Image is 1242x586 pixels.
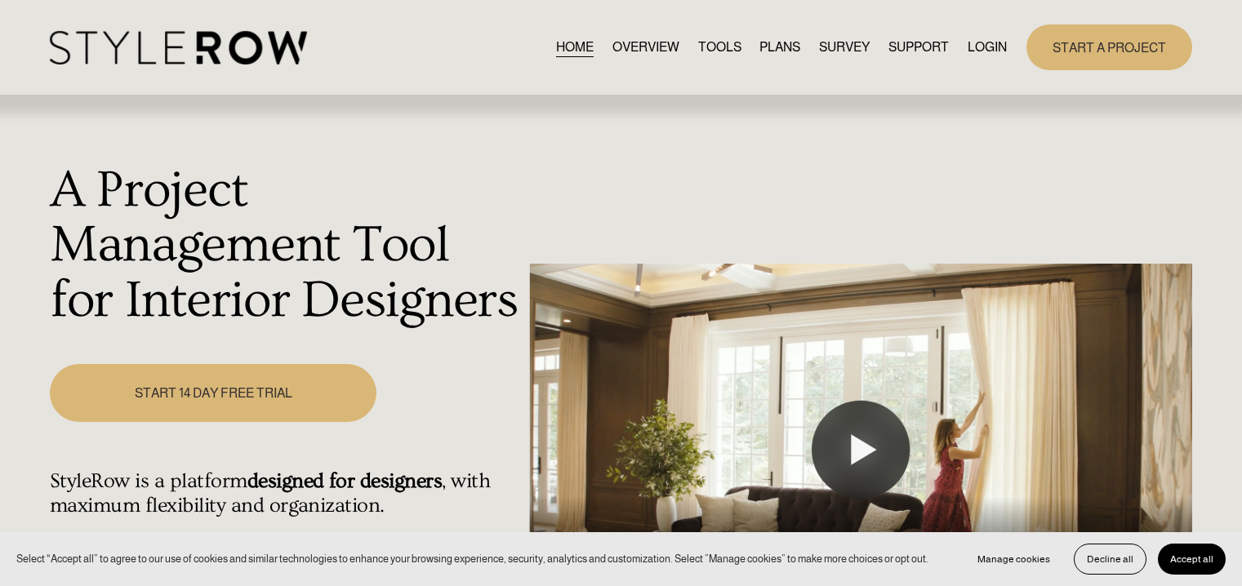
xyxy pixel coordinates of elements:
[1170,553,1213,565] span: Accept all
[247,469,443,493] strong: designed for designers
[50,31,307,64] img: StyleRow
[888,36,949,58] a: folder dropdown
[1026,24,1192,69] a: START A PROJECT
[50,364,376,422] a: START 14 DAY FREE TRIAL
[50,469,521,518] h4: StyleRow is a platform , with maximum flexibility and organization.
[968,36,1007,58] a: LOGIN
[1087,553,1133,565] span: Decline all
[965,544,1062,575] button: Manage cookies
[812,401,910,499] button: Play
[1074,544,1146,575] button: Decline all
[977,553,1050,565] span: Manage cookies
[698,36,741,58] a: TOOLS
[759,36,800,58] a: PLANS
[888,38,949,57] span: SUPPORT
[612,36,679,58] a: OVERVIEW
[819,36,870,58] a: SURVEY
[1158,544,1226,575] button: Accept all
[16,551,928,566] p: Select “Accept all” to agree to our use of cookies and similar technologies to enhance your brows...
[556,36,594,58] a: HOME
[50,163,521,329] h1: A Project Management Tool for Interior Designers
